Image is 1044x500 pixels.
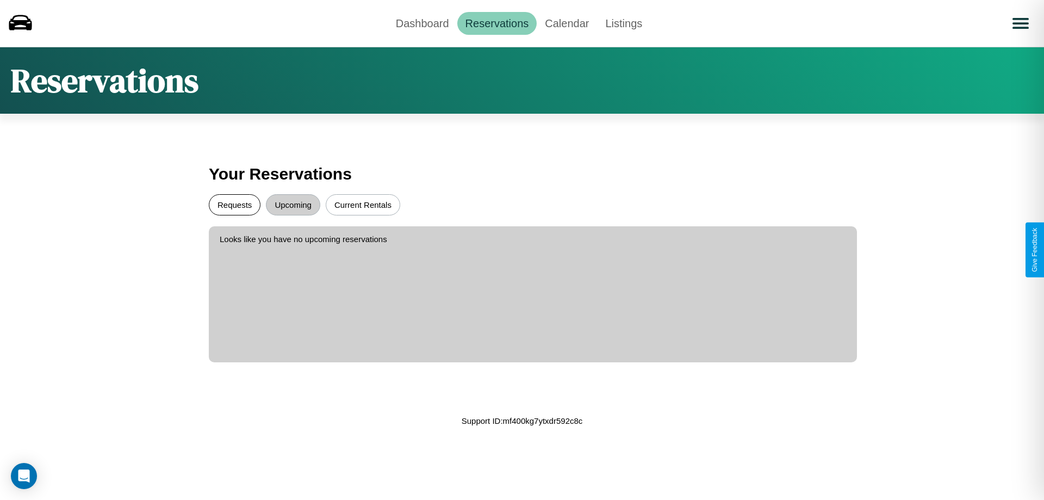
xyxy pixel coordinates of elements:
button: Upcoming [266,194,320,215]
a: Dashboard [388,12,457,35]
a: Reservations [457,12,537,35]
h1: Reservations [11,58,198,103]
p: Looks like you have no upcoming reservations [220,232,846,246]
div: Open Intercom Messenger [11,463,37,489]
h3: Your Reservations [209,159,835,189]
a: Calendar [537,12,597,35]
a: Listings [597,12,650,35]
button: Current Rentals [326,194,400,215]
div: Give Feedback [1031,228,1039,272]
p: Support ID: mf400kg7ytxdr592c8c [462,413,583,428]
button: Open menu [1005,8,1036,39]
button: Requests [209,194,260,215]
